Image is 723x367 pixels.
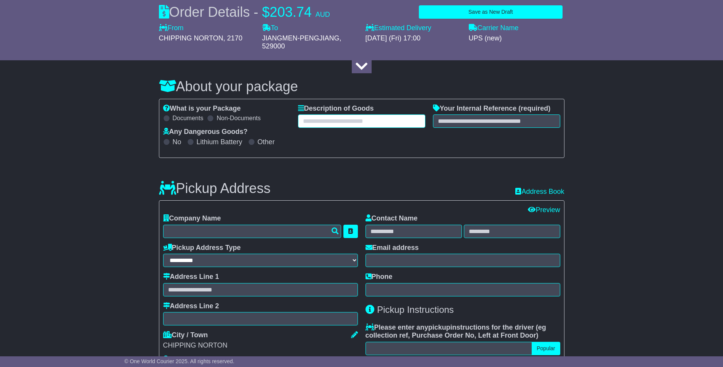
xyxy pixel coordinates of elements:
[270,4,312,20] span: 203.74
[532,342,560,355] button: Popular
[377,304,454,315] span: Pickup Instructions
[366,324,560,340] label: Please enter any instructions for the driver ( )
[163,244,241,252] label: Pickup Address Type
[159,24,184,32] label: From
[163,302,219,311] label: Address Line 2
[366,214,418,223] label: Contact Name
[262,34,341,50] span: , 529000
[298,105,374,113] label: Description of Goods
[262,4,270,20] span: $
[159,4,330,20] div: Order Details -
[366,273,393,281] label: Phone
[433,105,551,113] label: Your Internal Reference (required)
[469,24,519,32] label: Carrier Name
[366,24,461,32] label: Estimated Delivery
[124,358,234,364] span: © One World Courier 2025. All rights reserved.
[216,114,261,122] label: Non-Documents
[159,34,223,42] span: CHIPPING NORTON
[366,324,546,340] span: eg collection ref, Purchase Order No, Left at Front Door
[223,34,242,42] span: , 2170
[316,11,330,18] span: AUD
[163,341,358,350] div: CHIPPING NORTON
[159,79,564,94] h3: About your package
[258,138,275,146] label: Other
[163,128,248,136] label: Any Dangerous Goods?
[528,206,560,214] a: Preview
[469,34,564,43] div: UPS (new)
[262,34,340,42] span: JIANGMEN-PENGJIANG
[163,356,222,364] label: State / Postcode
[428,324,450,331] span: pickup
[515,188,564,196] a: Address Book
[163,105,241,113] label: What is your Package
[173,138,181,146] label: No
[197,138,242,146] label: Lithium Battery
[163,214,221,223] label: Company Name
[163,331,208,340] label: City / Town
[262,24,278,32] label: To
[173,114,204,122] label: Documents
[366,34,461,43] div: [DATE] (Fri) 17:00
[419,5,562,19] button: Save as New Draft
[163,273,219,281] label: Address Line 1
[159,181,271,196] h3: Pickup Address
[366,244,419,252] label: Email address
